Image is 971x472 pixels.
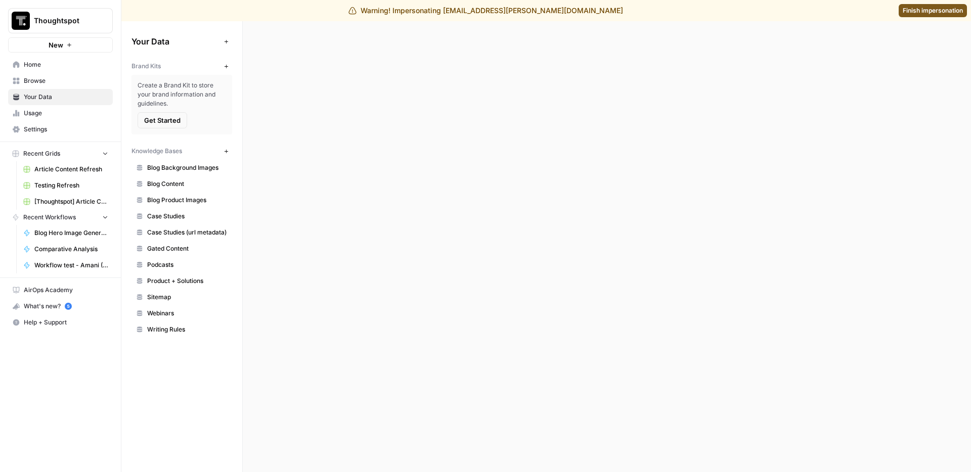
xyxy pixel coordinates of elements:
[34,245,108,254] span: Comparative Analysis
[8,121,113,137] a: Settings
[34,228,108,238] span: Blog Hero Image Generator
[131,160,232,176] a: Blog Background Images
[131,176,232,192] a: Blog Content
[12,12,30,30] img: Thoughtspot Logo
[8,282,113,298] a: AirOps Academy
[147,260,228,269] span: Podcasts
[19,177,113,194] a: Testing Refresh
[34,181,108,190] span: Testing Refresh
[147,228,228,237] span: Case Studies (url metadata)
[19,241,113,257] a: Comparative Analysis
[131,224,232,241] a: Case Studies (url metadata)
[65,303,72,310] a: 5
[147,179,228,188] span: Blog Content
[34,261,108,270] span: Workflow test - Amani (Intelligent Insights)
[8,8,113,33] button: Workspace: Thoughtspot
[147,244,228,253] span: Gated Content
[24,109,108,118] span: Usage
[147,293,228,302] span: Sitemap
[8,73,113,89] a: Browse
[34,197,108,206] span: [Thoughtspot] Article Creation
[899,4,967,17] a: Finish impersonation
[131,192,232,208] a: Blog Product Images
[24,286,108,295] span: AirOps Academy
[67,304,69,309] text: 5
[23,149,60,158] span: Recent Grids
[9,299,112,314] div: What's new?
[34,16,95,26] span: Thoughtspot
[131,305,232,321] a: Webinars
[24,60,108,69] span: Home
[23,213,76,222] span: Recent Workflows
[144,115,181,125] span: Get Started
[131,289,232,305] a: Sitemap
[24,318,108,327] span: Help + Support
[8,57,113,73] a: Home
[19,257,113,273] a: Workflow test - Amani (Intelligent Insights)
[131,241,232,257] a: Gated Content
[147,276,228,286] span: Product + Solutions
[131,147,182,156] span: Knowledge Bases
[348,6,623,16] div: Warning! Impersonating [EMAIL_ADDRESS][PERSON_NAME][DOMAIN_NAME]
[131,321,232,338] a: Writing Rules
[19,194,113,210] a: [Thoughtspot] Article Creation
[34,165,108,174] span: Article Content Refresh
[19,225,113,241] a: Blog Hero Image Generator
[19,161,113,177] a: Article Content Refresh
[138,112,187,128] button: Get Started
[8,105,113,121] a: Usage
[147,196,228,205] span: Blog Product Images
[147,325,228,334] span: Writing Rules
[138,81,226,108] span: Create a Brand Kit to store your brand information and guidelines.
[131,35,220,48] span: Your Data
[8,146,113,161] button: Recent Grids
[131,273,232,289] a: Product + Solutions
[131,257,232,273] a: Podcasts
[147,163,228,172] span: Blog Background Images
[24,76,108,85] span: Browse
[8,210,113,225] button: Recent Workflows
[147,309,228,318] span: Webinars
[147,212,228,221] span: Case Studies
[131,62,161,71] span: Brand Kits
[24,92,108,102] span: Your Data
[24,125,108,134] span: Settings
[8,298,113,314] button: What's new? 5
[131,208,232,224] a: Case Studies
[903,6,963,15] span: Finish impersonation
[49,40,63,50] span: New
[8,89,113,105] a: Your Data
[8,314,113,331] button: Help + Support
[8,37,113,53] button: New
